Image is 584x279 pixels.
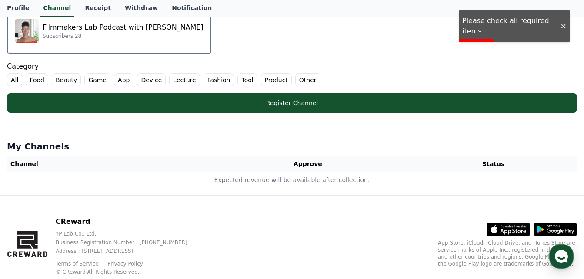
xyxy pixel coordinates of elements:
label: Lecture [169,73,200,86]
p: Subscribers 28 [43,33,204,40]
td: Expected revenue will be available after collection. [7,172,577,188]
span: Home [22,220,37,227]
label: All [7,73,22,86]
p: App Store, iCloud, iCloud Drive, and iTunes Store are service marks of Apple Inc., registered in ... [438,239,577,267]
th: Approve [206,156,410,172]
button: Register Channel [7,93,577,113]
th: Channel [7,156,206,172]
span: Settings [129,220,150,227]
p: © CReward All Rights Reserved. [56,269,201,276]
a: Terms of Service [56,261,105,267]
label: Food [26,73,48,86]
div: Register Channel [24,99,560,107]
a: Privacy Policy [107,261,143,267]
th: Status [410,156,577,172]
p: Business Registration Number : [PHONE_NUMBER] [56,239,201,246]
label: App [114,73,133,86]
p: Address : [STREET_ADDRESS] [56,248,201,255]
label: Other [295,73,320,86]
h4: My Channels [7,140,577,153]
span: Messages [72,220,98,227]
label: Product [261,73,292,86]
p: CReward [56,216,201,227]
label: Tool [237,73,257,86]
img: Filmmakers Lab Podcast with Lena-Colleen [15,19,39,43]
label: Game [84,73,110,86]
a: Home [3,207,57,229]
p: YP Lab Co., Ltd. [56,230,201,237]
label: Fashion [204,73,234,86]
label: Device [137,73,166,86]
a: Messages [57,207,112,229]
p: Filmmakers Lab Podcast with [PERSON_NAME] [43,22,204,33]
a: Settings [112,207,167,229]
div: Category [7,61,577,86]
label: Beauty [52,73,81,86]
